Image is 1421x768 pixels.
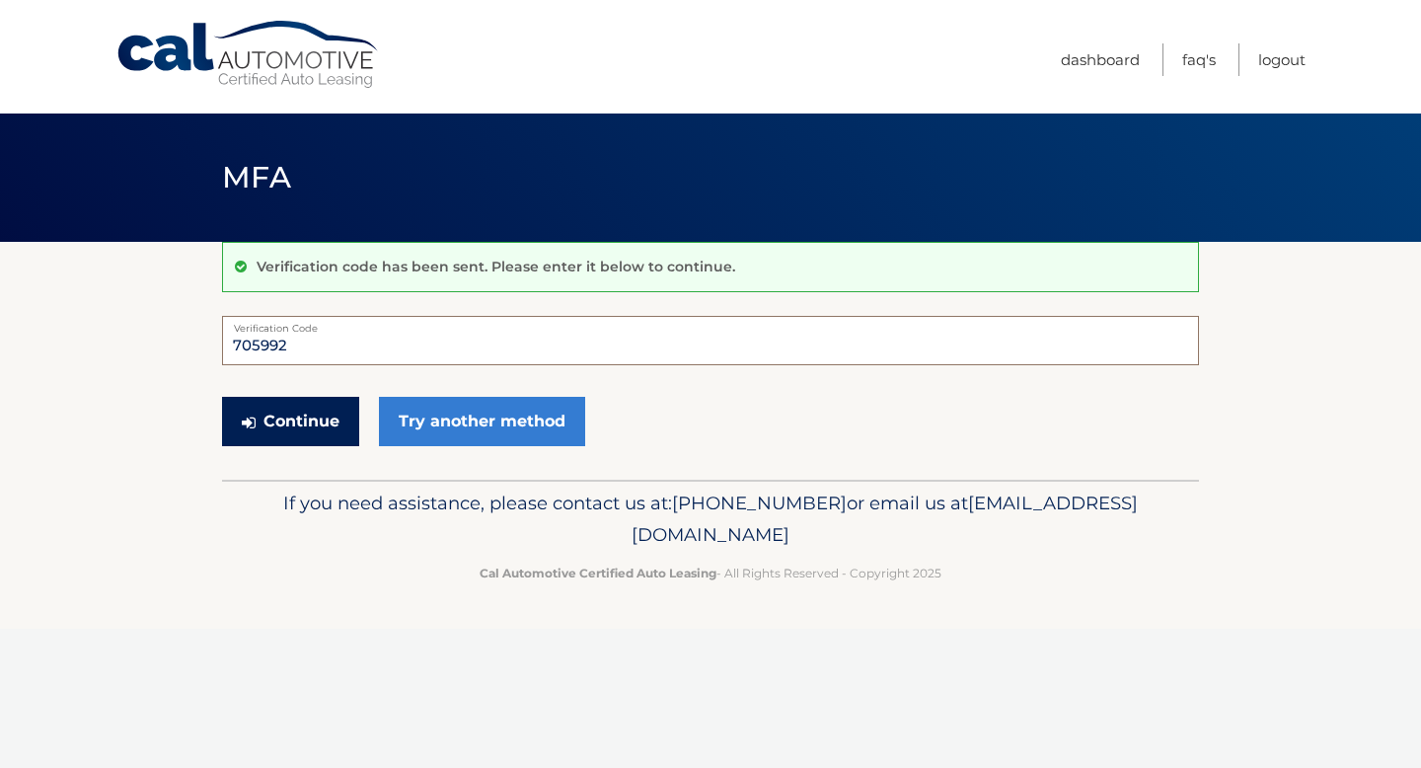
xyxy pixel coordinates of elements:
p: If you need assistance, please contact us at: or email us at [235,488,1186,551]
button: Continue [222,397,359,446]
span: [PHONE_NUMBER] [672,492,847,514]
span: MFA [222,159,291,195]
label: Verification Code [222,316,1199,332]
a: FAQ's [1182,43,1216,76]
p: - All Rights Reserved - Copyright 2025 [235,563,1186,583]
a: Dashboard [1061,43,1140,76]
strong: Cal Automotive Certified Auto Leasing [480,566,716,580]
span: [EMAIL_ADDRESS][DOMAIN_NAME] [632,492,1138,546]
a: Cal Automotive [115,20,382,90]
a: Try another method [379,397,585,446]
input: Verification Code [222,316,1199,365]
p: Verification code has been sent. Please enter it below to continue. [257,258,735,275]
a: Logout [1258,43,1306,76]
